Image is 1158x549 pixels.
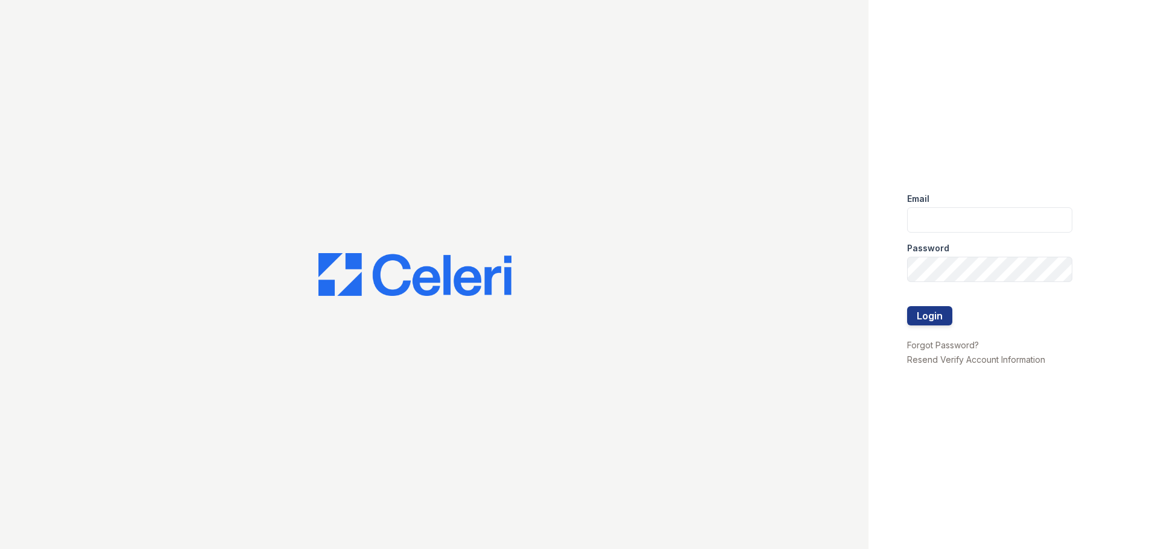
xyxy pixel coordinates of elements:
[907,340,979,350] a: Forgot Password?
[907,306,952,325] button: Login
[907,242,949,254] label: Password
[907,354,1045,365] a: Resend Verify Account Information
[907,193,929,205] label: Email
[318,253,511,296] img: CE_Logo_Blue-a8612792a0a2168367f1c8372b55b34899dd931a85d93a1a3d3e32e68fde9ad4.png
